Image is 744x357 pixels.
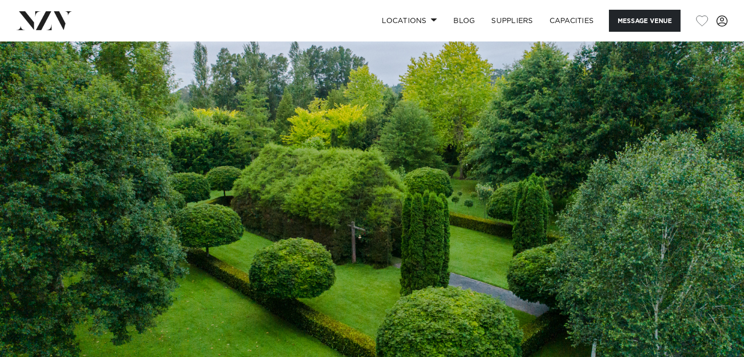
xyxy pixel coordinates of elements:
a: Capacities [541,10,602,32]
a: Locations [374,10,445,32]
a: SUPPLIERS [483,10,541,32]
a: BLOG [445,10,483,32]
img: nzv-logo.png [16,11,72,30]
button: Message Venue [609,10,681,32]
